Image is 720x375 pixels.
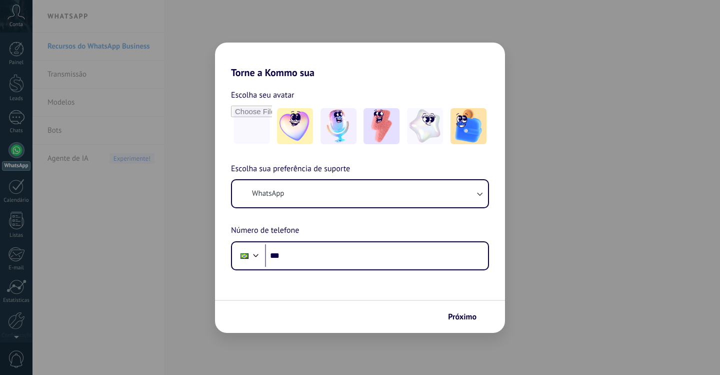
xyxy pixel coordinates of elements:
span: Escolha sua preferência de suporte [231,163,350,176]
img: -5.jpeg [450,108,486,144]
span: Escolha seu avatar [231,89,294,102]
button: WhatsApp [232,180,488,207]
span: Número de telefone [231,224,299,237]
span: Próximo [448,313,476,320]
img: -1.jpeg [277,108,313,144]
img: -4.jpeg [407,108,443,144]
button: Próximo [443,308,490,325]
img: -3.jpeg [363,108,399,144]
span: WhatsApp [252,189,284,199]
div: Brazil: + 55 [235,245,254,266]
img: -2.jpeg [320,108,356,144]
h2: Torne a Kommo sua [215,43,505,79]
